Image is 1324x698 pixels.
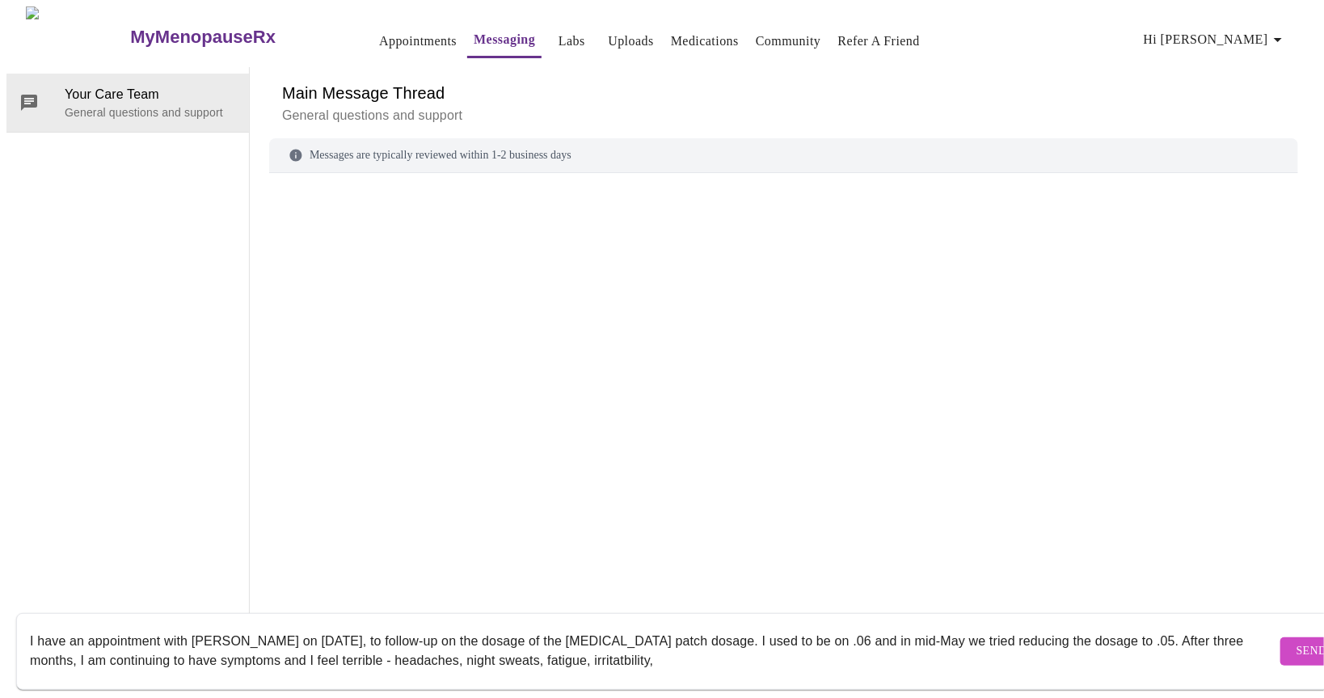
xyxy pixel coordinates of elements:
[30,625,1276,677] textarea: Send a message about your appointment
[546,25,597,57] button: Labs
[749,25,828,57] button: Community
[671,30,739,53] a: Medications
[282,106,1285,125] p: General questions and support
[282,80,1285,106] h6: Main Message Thread
[832,25,927,57] button: Refer a Friend
[467,23,542,58] button: Messaging
[65,85,236,104] span: Your Care Team
[26,6,129,67] img: MyMenopauseRx Logo
[6,74,249,132] div: Your Care TeamGeneral questions and support
[608,30,654,53] a: Uploads
[1144,28,1288,51] span: Hi [PERSON_NAME]
[130,27,276,48] h3: MyMenopauseRx
[373,25,463,57] button: Appointments
[1137,23,1294,56] button: Hi [PERSON_NAME]
[269,138,1298,173] div: Messages are typically reviewed within 1-2 business days
[559,30,585,53] a: Labs
[756,30,821,53] a: Community
[664,25,745,57] button: Medications
[474,28,535,51] a: Messaging
[838,30,921,53] a: Refer a Friend
[65,104,236,121] p: General questions and support
[379,30,457,53] a: Appointments
[129,9,340,66] a: MyMenopauseRx
[601,25,660,57] button: Uploads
